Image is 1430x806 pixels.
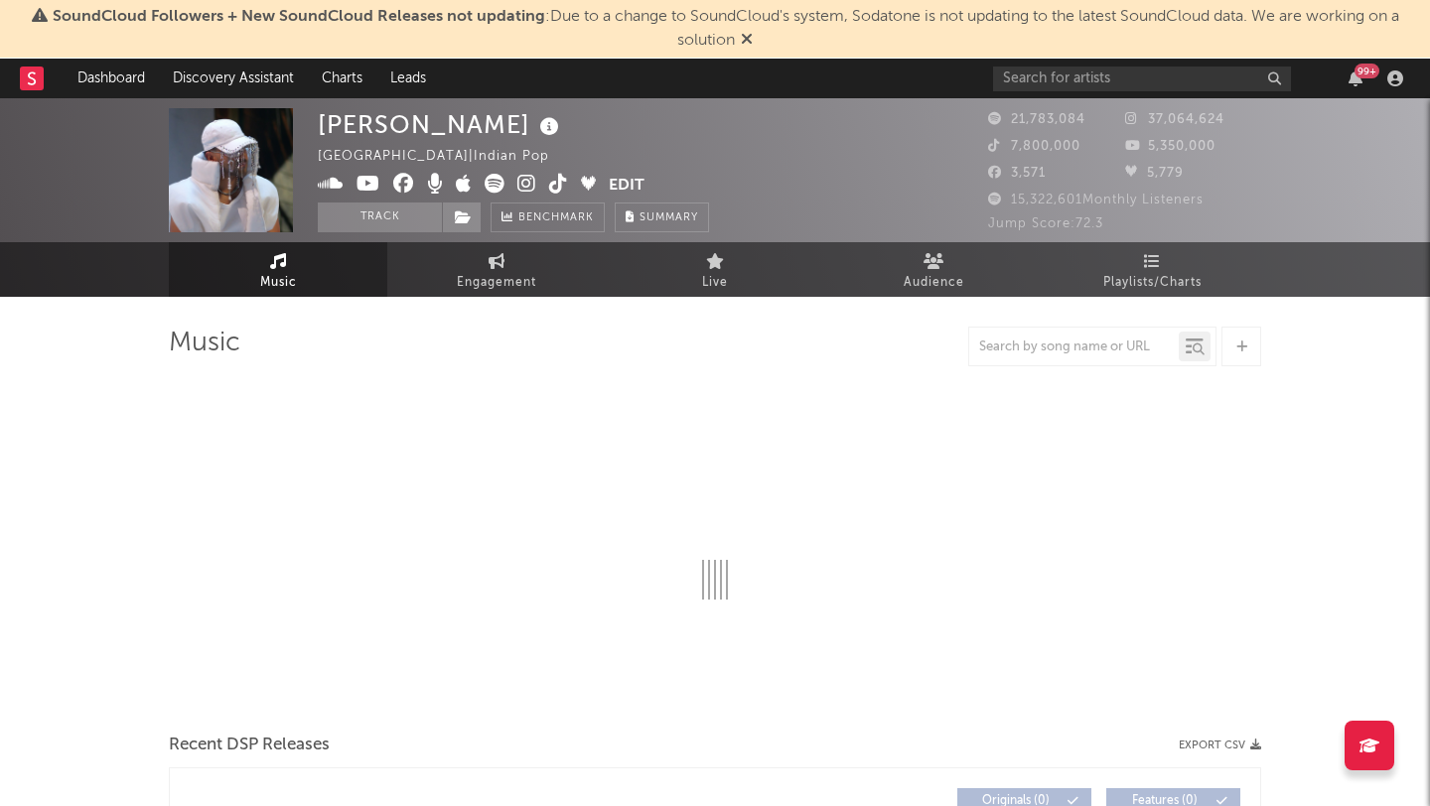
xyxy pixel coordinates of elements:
[988,140,1080,153] span: 7,800,000
[318,108,564,141] div: [PERSON_NAME]
[993,67,1291,91] input: Search for artists
[1125,140,1215,153] span: 5,350,000
[969,339,1179,355] input: Search by song name or URL
[457,271,536,295] span: Engagement
[702,271,728,295] span: Live
[64,59,159,98] a: Dashboard
[318,202,442,232] button: Track
[1125,113,1224,126] span: 37,064,624
[615,202,709,232] button: Summary
[518,206,594,230] span: Benchmark
[824,242,1043,297] a: Audience
[169,734,330,757] span: Recent DSP Releases
[640,212,698,223] span: Summary
[169,242,387,297] a: Music
[609,174,644,199] button: Edit
[1043,242,1261,297] a: Playlists/Charts
[53,9,1399,49] span: : Due to a change to SoundCloud's system, Sodatone is not updating to the latest SoundCloud data....
[988,167,1046,180] span: 3,571
[904,271,964,295] span: Audience
[1179,739,1261,751] button: Export CSV
[988,113,1085,126] span: 21,783,084
[1349,70,1362,86] button: 99+
[376,59,440,98] a: Leads
[1355,64,1379,78] div: 99 +
[53,9,545,25] span: SoundCloud Followers + New SoundCloud Releases not updating
[387,242,606,297] a: Engagement
[988,217,1103,230] span: Jump Score: 72.3
[159,59,308,98] a: Discovery Assistant
[260,271,297,295] span: Music
[1125,167,1184,180] span: 5,779
[1103,271,1202,295] span: Playlists/Charts
[606,242,824,297] a: Live
[491,202,605,232] a: Benchmark
[318,145,572,169] div: [GEOGRAPHIC_DATA] | Indian Pop
[988,194,1204,206] span: 15,322,601 Monthly Listeners
[308,59,376,98] a: Charts
[741,33,753,49] span: Dismiss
